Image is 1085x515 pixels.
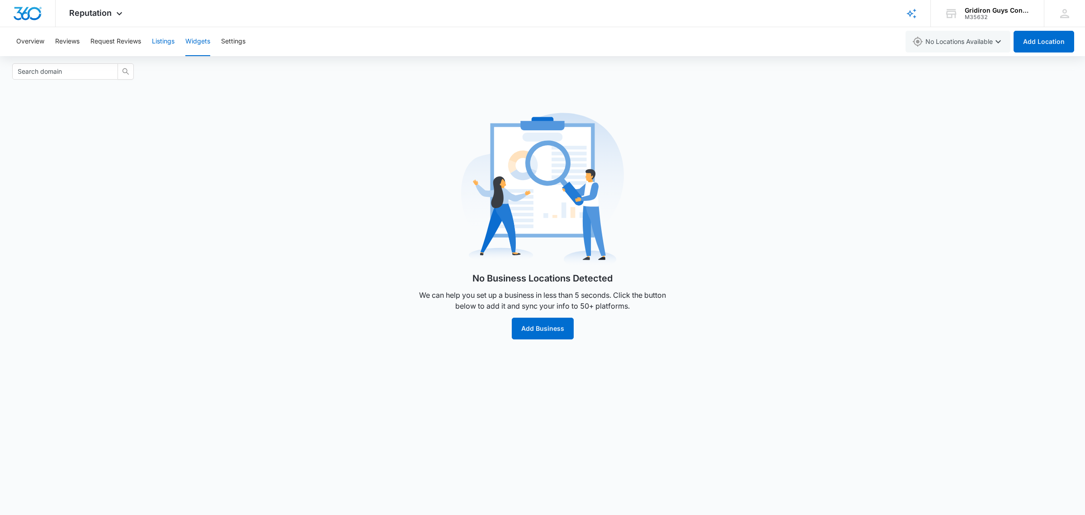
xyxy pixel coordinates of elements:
input: Search domain [12,63,118,80]
button: Add Location [1014,31,1074,52]
span: Reputation [69,8,112,18]
button: Request Reviews [90,27,141,56]
button: Listings [152,27,175,56]
button: Settings [221,27,245,56]
img: NOT_FOUND [461,109,624,272]
h1: No Business Locations Detected [408,272,677,285]
div: account name [965,7,1031,14]
a: Add Business [512,324,574,332]
span: search [118,68,133,75]
button: Reviews [55,27,80,56]
button: Widgets [185,27,210,56]
button: Add Business [512,318,574,339]
button: Overview [16,27,44,56]
p: We can help you set up a business in less than 5 seconds. Click the button below to add it and sy... [408,290,677,311]
span: No Locations Available [912,36,1004,47]
button: search [118,63,134,80]
div: account id [965,14,1031,20]
button: No Locations Available [906,31,1010,52]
